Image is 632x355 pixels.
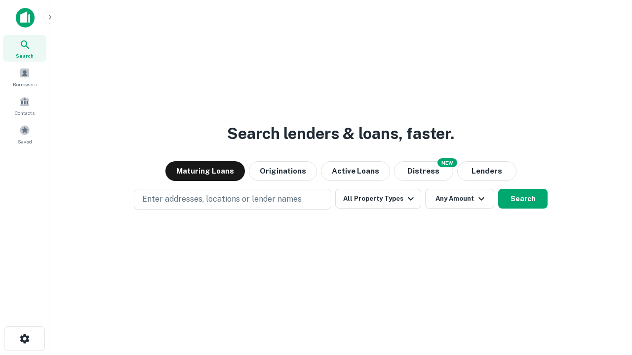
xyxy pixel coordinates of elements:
[3,64,46,90] a: Borrowers
[457,161,516,181] button: Lenders
[18,138,32,145] span: Saved
[583,276,632,323] iframe: Chat Widget
[16,8,35,28] img: capitalize-icon.png
[498,189,548,209] button: Search
[3,121,46,147] a: Saved
[3,35,46,62] a: Search
[227,122,454,145] h3: Search lenders & loans, faster.
[335,189,421,209] button: All Property Types
[15,109,35,117] span: Contacts
[134,189,331,210] button: Enter addresses, locations or lender names
[249,161,317,181] button: Originations
[13,80,37,88] span: Borrowers
[437,158,457,167] div: NEW
[394,161,453,181] button: Search distressed loans with lien and other non-mortgage details.
[3,92,46,119] a: Contacts
[165,161,245,181] button: Maturing Loans
[142,193,302,205] p: Enter addresses, locations or lender names
[425,189,494,209] button: Any Amount
[16,52,34,60] span: Search
[321,161,390,181] button: Active Loans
